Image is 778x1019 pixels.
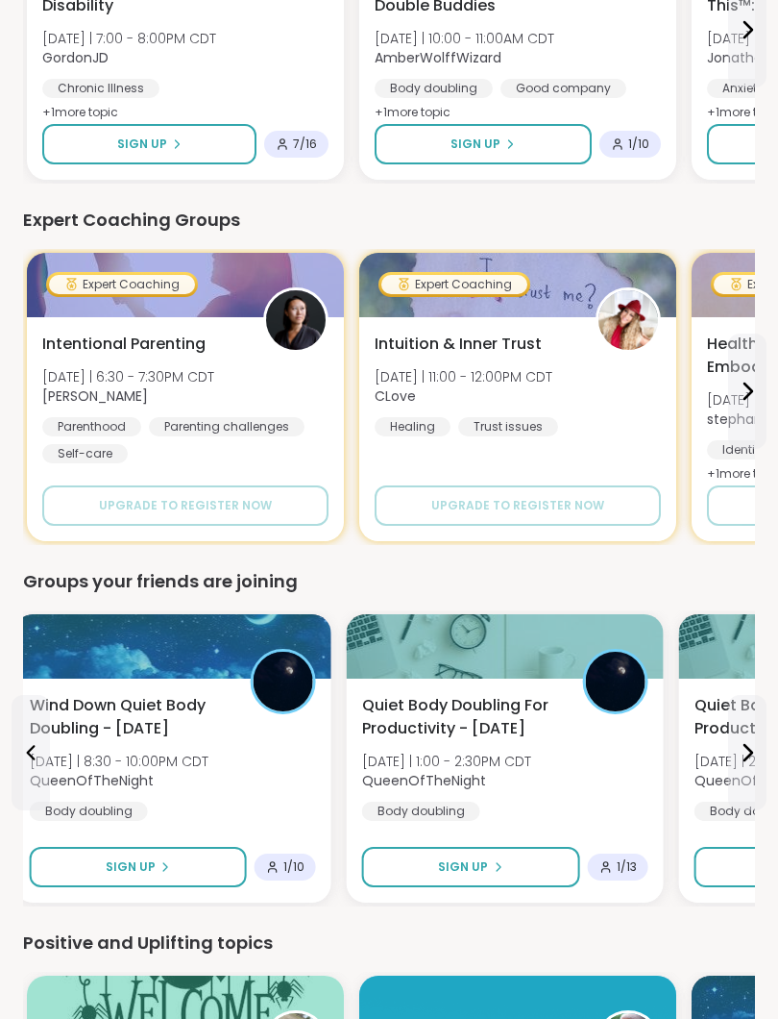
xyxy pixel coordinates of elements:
[23,930,755,957] div: Positive and Uplifting topics
[375,386,416,406] b: CLove
[42,444,128,463] div: Self-care
[30,847,247,887] button: Sign Up
[450,136,500,153] span: Sign Up
[23,568,755,595] div: Groups your friends are joining
[375,124,592,164] button: Sign Up
[42,367,214,386] span: [DATE] | 6:30 - 7:30PM CDT
[293,137,317,152] span: 7 / 16
[362,694,562,740] span: Quiet Body Doubling For Productivity - [DATE]
[42,417,141,436] div: Parenthood
[42,79,159,98] div: Chronic Illness
[375,48,501,67] b: AmberWolffWizard
[458,417,558,436] div: Trust issues
[362,802,480,821] div: Body doubling
[375,79,493,98] div: Body doubling
[42,124,256,164] button: Sign Up
[598,290,658,350] img: CLove
[42,386,148,406] b: [PERSON_NAME]
[254,652,313,711] img: QueenOfTheNight
[49,275,195,294] div: Expert Coaching
[42,48,109,67] b: GordonJD
[362,752,531,771] span: [DATE] | 1:00 - 2:30PM CDT
[283,859,304,875] span: 1 / 10
[30,771,154,790] b: QueenOfTheNight
[23,207,755,234] div: Expert Coaching Groups
[30,752,208,771] span: [DATE] | 8:30 - 10:00PM CDT
[431,497,604,514] span: Upgrade to register now
[375,367,552,386] span: [DATE] | 11:00 - 12:00PM CDT
[381,275,527,294] div: Expert Coaching
[42,29,216,48] span: [DATE] | 7:00 - 8:00PM CDT
[586,652,645,711] img: QueenOfTheNight
[30,694,230,740] span: Wind Down Quiet Body Doubling - [DATE]
[42,333,206,356] span: Intentional Parenting
[99,497,272,514] span: Upgrade to register now
[30,802,148,821] div: Body doubling
[438,858,488,876] span: Sign Up
[149,417,304,436] div: Parenting challenges
[266,290,326,350] img: Natasha
[375,29,554,48] span: [DATE] | 10:00 - 11:00AM CDT
[628,137,649,152] span: 1 / 10
[117,136,167,153] span: Sign Up
[362,771,486,790] b: QueenOfTheNight
[500,79,626,98] div: Good company
[362,847,580,887] button: Sign Up
[375,485,661,526] button: Upgrade to register now
[106,858,156,876] span: Sign Up
[375,417,450,436] div: Healing
[42,485,328,526] button: Upgrade to register now
[617,859,637,875] span: 1 / 13
[375,333,542,356] span: Intuition & Inner Trust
